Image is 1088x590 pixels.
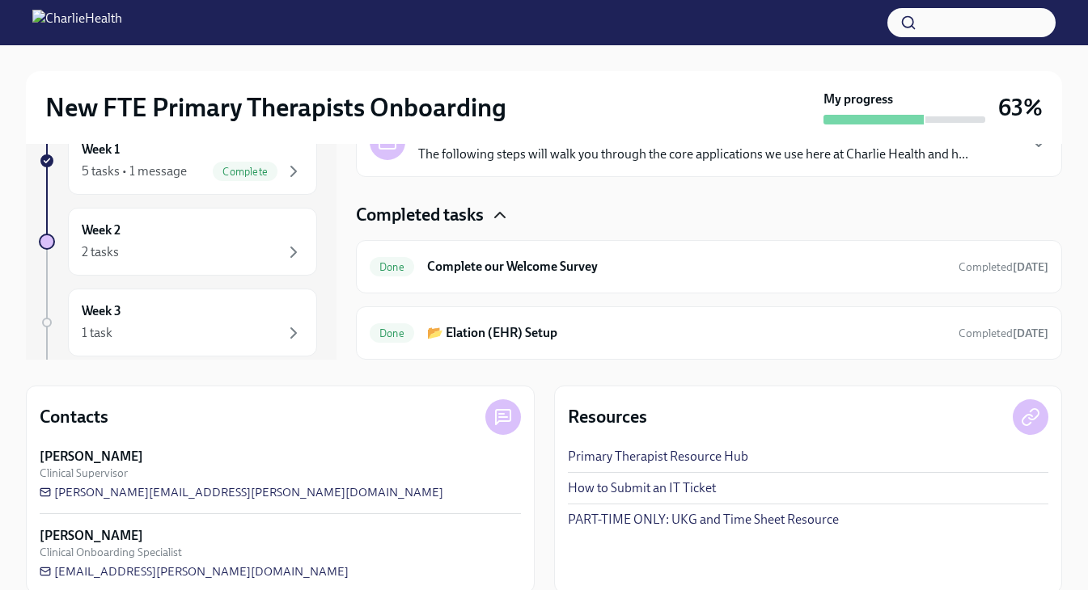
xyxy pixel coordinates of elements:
[370,327,414,339] span: Done
[40,448,143,466] strong: [PERSON_NAME]
[39,289,317,356] a: Week 31 task
[427,258,946,276] h6: Complete our Welcome Survey
[370,261,414,273] span: Done
[427,324,946,342] h6: 📂 Elation (EHR) Setup
[370,254,1048,280] a: DoneComplete our Welcome SurveyCompleted[DATE]
[1013,327,1048,340] strong: [DATE]
[568,479,716,497] a: How to Submit an IT Ticket
[39,127,317,195] a: Week 15 tasks • 1 messageComplete
[568,448,748,466] a: Primary Therapist Resource Hub
[568,405,647,429] h4: Resources
[40,527,143,545] strong: [PERSON_NAME]
[959,259,1048,275] span: September 18th, 2025 11:54
[82,302,121,320] h6: Week 3
[998,93,1043,122] h3: 63%
[40,545,182,560] span: Clinical Onboarding Specialist
[40,563,349,579] a: [EMAIL_ADDRESS][PERSON_NAME][DOMAIN_NAME]
[959,260,1048,274] span: Completed
[82,243,119,261] div: 2 tasks
[82,141,120,158] h6: Week 1
[370,320,1048,346] a: Done📂 Elation (EHR) SetupCompleted[DATE]
[823,91,893,108] strong: My progress
[40,466,128,481] span: Clinical Supervisor
[82,324,112,342] div: 1 task
[40,484,443,500] a: [PERSON_NAME][EMAIL_ADDRESS][PERSON_NAME][DOMAIN_NAME]
[82,221,121,239] h6: Week 2
[1013,260,1048,274] strong: [DATE]
[568,511,839,529] a: PART-TIME ONLY: UKG and Time Sheet Resource
[82,162,187,180] div: 5 tasks • 1 message
[418,145,968,163] p: The following steps will walk you through the core applications we use here at Charlie Health and...
[959,327,1048,340] span: Completed
[356,203,1062,227] div: Completed tasks
[356,203,484,227] h4: Completed tasks
[39,208,317,276] a: Week 22 tasks
[213,166,277,178] span: Complete
[32,10,122,36] img: CharlieHealth
[40,405,108,429] h4: Contacts
[45,91,506,124] h2: New FTE Primary Therapists Onboarding
[959,326,1048,341] span: September 22nd, 2025 11:24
